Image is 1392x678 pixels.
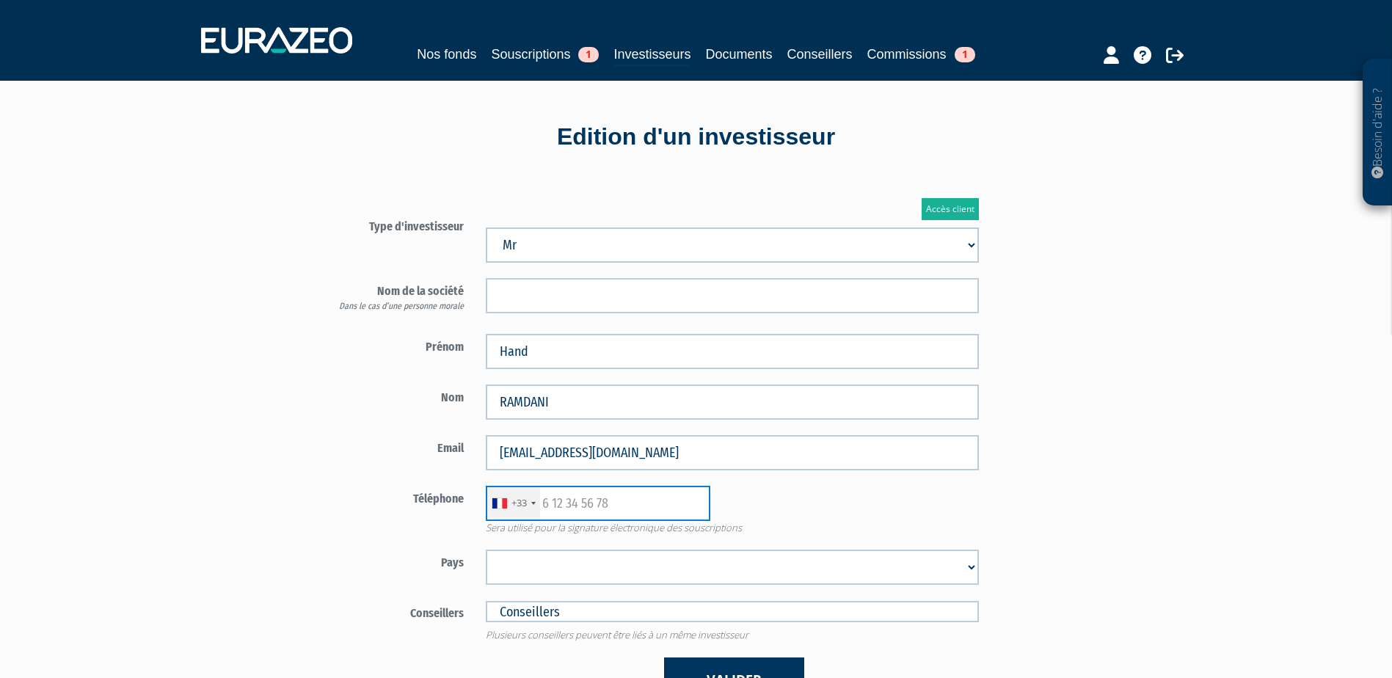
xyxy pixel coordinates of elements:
[304,384,475,407] label: Nom
[475,628,990,642] span: Plusieurs conseillers peuvent être liés à un même investisseur
[487,486,540,520] div: France: +33
[1369,67,1386,199] p: Besoin d'aide ?
[304,435,475,457] label: Email
[304,334,475,356] label: Prénom
[278,120,1115,154] div: Edition d'un investisseur
[304,486,475,508] label: Téléphone
[922,198,979,220] a: Accès client
[491,44,599,65] a: Souscriptions1
[201,27,352,54] img: 1732889491-logotype_eurazeo_blanc_rvb.png
[511,496,527,510] div: +33
[475,521,990,535] span: Sera utilisé pour la signature électronique des souscriptions
[417,44,476,65] a: Nos fonds
[955,47,975,62] span: 1
[867,44,975,65] a: Commissions1
[613,44,690,67] a: Investisseurs
[486,486,710,521] input: 6 12 34 56 78
[706,44,773,65] a: Documents
[304,550,475,572] label: Pays
[315,300,464,313] div: Dans le cas d’une personne morale
[304,214,475,236] label: Type d'investisseur
[578,47,599,62] span: 1
[787,44,853,65] a: Conseillers
[304,600,475,622] label: Conseillers
[304,278,475,313] label: Nom de la société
